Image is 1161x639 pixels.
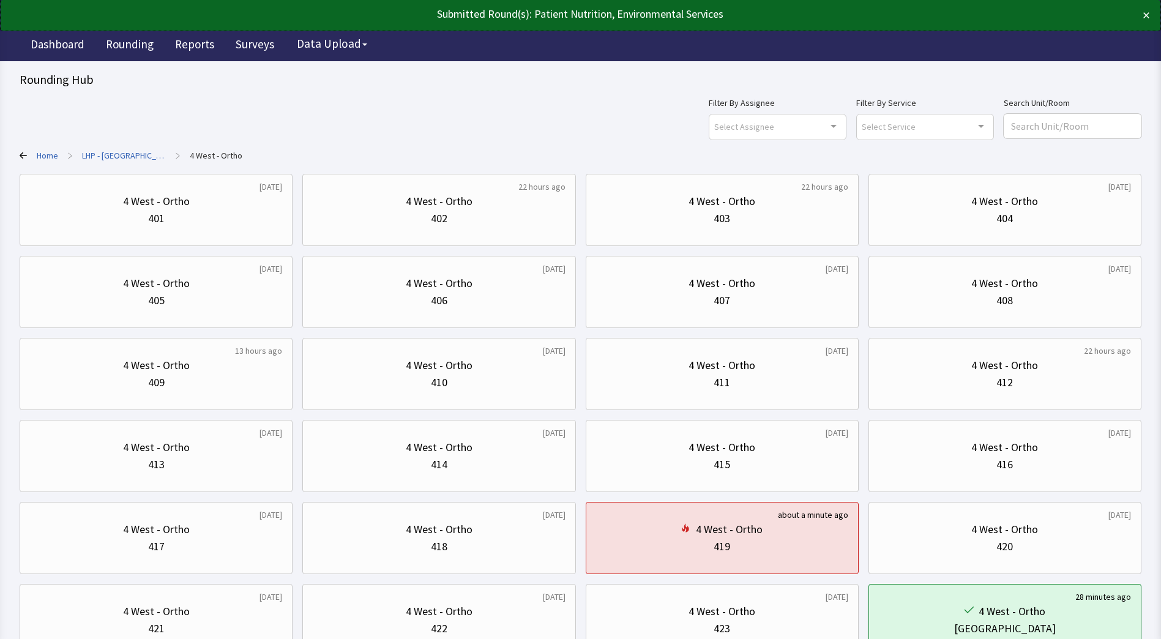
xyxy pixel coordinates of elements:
div: 4 West - Ortho [971,275,1038,292]
a: Reports [166,31,223,61]
div: 402 [431,210,447,227]
div: 406 [431,292,447,309]
div: [DATE] [543,509,566,521]
div: 407 [714,292,730,309]
div: Rounding Hub [20,71,1141,88]
div: 419 [714,538,730,555]
div: 412 [996,374,1013,391]
div: 28 minutes ago [1075,591,1131,603]
label: Search Unit/Room [1004,95,1141,110]
div: [DATE] [1108,427,1131,439]
a: Rounding [97,31,163,61]
div: 422 [431,620,447,637]
div: about a minute ago [778,509,848,521]
div: 420 [996,538,1013,555]
div: [DATE] [259,591,282,603]
div: [DATE] [826,263,848,275]
div: 401 [148,210,165,227]
div: 409 [148,374,165,391]
button: × [1143,6,1150,25]
div: 405 [148,292,165,309]
div: 418 [431,538,447,555]
div: 4 West - Ortho [971,357,1038,374]
div: 4 West - Ortho [971,193,1038,210]
div: 417 [148,538,165,555]
div: 4 West - Ortho [971,439,1038,456]
div: 411 [714,374,730,391]
div: 4 West - Ortho [696,521,763,538]
div: [DATE] [259,509,282,521]
div: 4 West - Ortho [406,357,472,374]
a: Dashboard [21,31,94,61]
div: [DATE] [543,591,566,603]
div: [DATE] [259,263,282,275]
div: [DATE] [259,181,282,193]
a: Surveys [226,31,283,61]
div: 410 [431,374,447,391]
div: [DATE] [543,263,566,275]
div: [GEOGRAPHIC_DATA] [954,620,1056,637]
span: > [176,143,180,168]
span: > [68,143,72,168]
div: 4 West - Ortho [123,193,190,210]
div: 4 West - Ortho [406,275,472,292]
div: 4 West - Ortho [406,439,472,456]
div: 416 [996,456,1013,473]
div: 4 West - Ortho [123,357,190,374]
div: 408 [996,292,1013,309]
div: 4 West - Ortho [971,521,1038,538]
div: 413 [148,456,165,473]
div: [DATE] [826,345,848,357]
div: [DATE] [543,345,566,357]
div: [DATE] [826,591,848,603]
div: [DATE] [543,427,566,439]
span: Select Assignee [714,119,774,133]
span: Select Service [862,119,916,133]
div: 22 hours ago [1084,345,1131,357]
div: 4 West - Ortho [689,357,755,374]
div: 4 West - Ortho [406,603,472,620]
input: Search Unit/Room [1004,114,1141,138]
div: 4 West - Ortho [689,275,755,292]
button: Data Upload [289,32,375,55]
a: LHP - Pascack Valley [82,149,166,162]
div: 4 West - Ortho [689,439,755,456]
div: [DATE] [826,427,848,439]
div: [DATE] [259,427,282,439]
div: 4 West - Ortho [689,603,755,620]
div: 22 hours ago [801,181,848,193]
div: 423 [714,620,730,637]
a: Home [37,149,58,162]
div: [DATE] [1108,509,1131,521]
div: 4 West - Ortho [123,275,190,292]
div: 4 West - Ortho [123,439,190,456]
div: 421 [148,620,165,637]
div: 4 West - Ortho [689,193,755,210]
div: Submitted Round(s): Patient Nutrition, Environmental Services [11,6,1036,23]
label: Filter By Service [856,95,994,110]
div: 4 West - Ortho [123,603,190,620]
div: 404 [996,210,1013,227]
label: Filter By Assignee [709,95,846,110]
div: 403 [714,210,730,227]
div: 22 hours ago [518,181,566,193]
div: [DATE] [1108,263,1131,275]
a: 4 West - Ortho [190,149,242,162]
div: 4 West - Ortho [406,521,472,538]
div: 4 West - Ortho [123,521,190,538]
div: [DATE] [1108,181,1131,193]
div: 415 [714,456,730,473]
div: 4 West - Ortho [979,603,1045,620]
div: 13 hours ago [235,345,282,357]
div: 414 [431,456,447,473]
div: 4 West - Ortho [406,193,472,210]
